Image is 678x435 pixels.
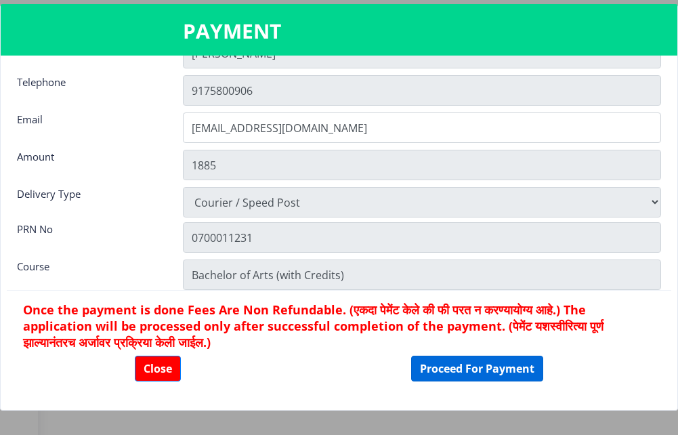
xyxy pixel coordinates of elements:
input: Email [183,112,661,143]
input: Telephone [183,75,661,106]
div: Delivery Type [7,187,173,214]
button: Close [135,356,181,381]
button: Proceed For Payment [411,356,543,381]
h6: Once the payment is done Fees Are Non Refundable. (एकदा पेमेंट केले की फी परत न करण्यायोग्य आहे.)... [23,302,655,350]
div: PRN No [7,222,173,249]
input: Zipcode [183,260,661,290]
input: Zipcode [183,222,661,253]
div: Course [7,260,173,287]
input: Amount [183,150,661,180]
div: Email [7,112,173,140]
h3: PAYMENT [183,18,495,45]
div: Amount [7,150,173,177]
div: Telephone [7,75,173,102]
